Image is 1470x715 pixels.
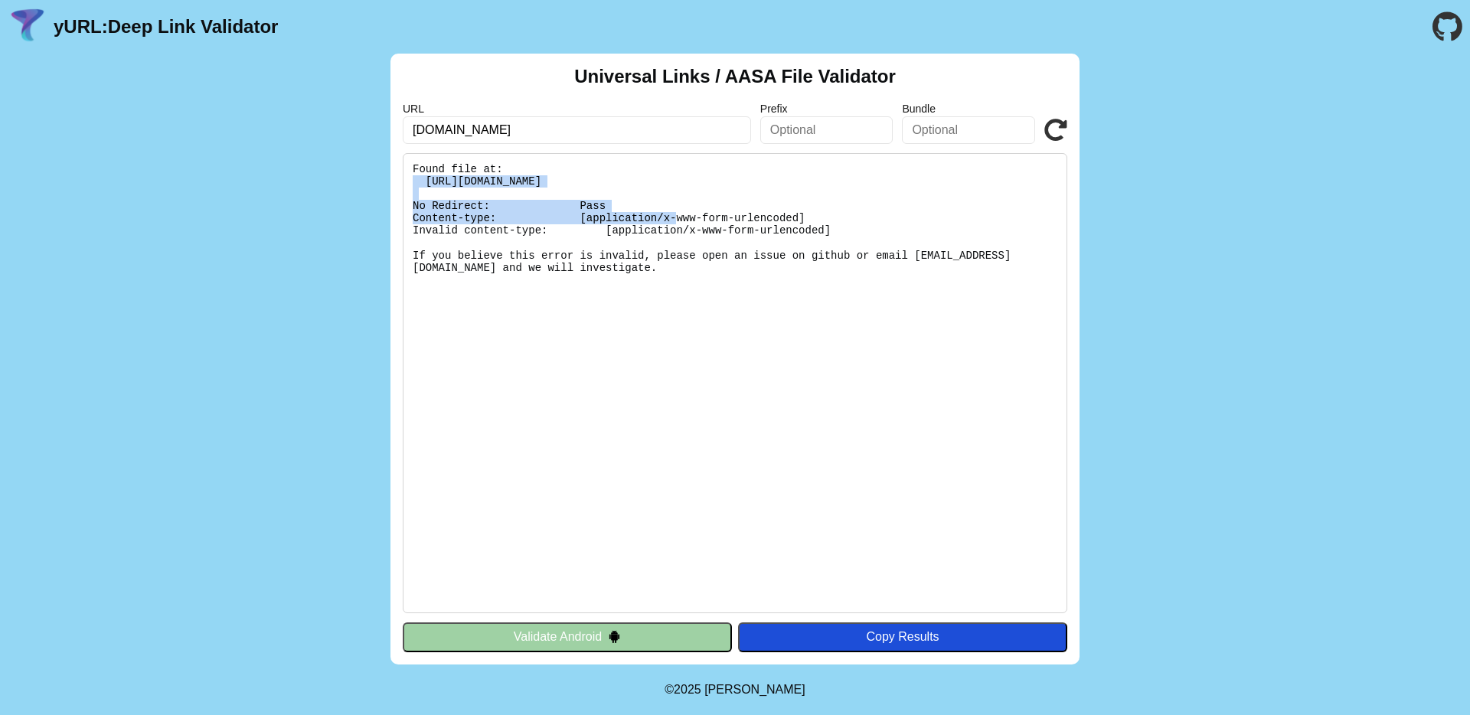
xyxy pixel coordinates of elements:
img: yURL Logo [8,7,47,47]
a: Michael Ibragimchayev's Personal Site [704,683,805,696]
img: droidIcon.svg [608,630,621,643]
button: Copy Results [738,622,1067,651]
label: Prefix [760,103,893,115]
div: Copy Results [746,630,1060,644]
input: Optional [902,116,1035,144]
input: Required [403,116,751,144]
input: Optional [760,116,893,144]
span: 2025 [674,683,701,696]
label: Bundle [902,103,1035,115]
label: URL [403,103,751,115]
pre: Found file at: [URL][DOMAIN_NAME] No Redirect: Pass Content-type: [application/x-www-form-urlenco... [403,153,1067,613]
footer: © [665,664,805,715]
h2: Universal Links / AASA File Validator [574,66,896,87]
button: Validate Android [403,622,732,651]
a: yURL:Deep Link Validator [54,16,278,38]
